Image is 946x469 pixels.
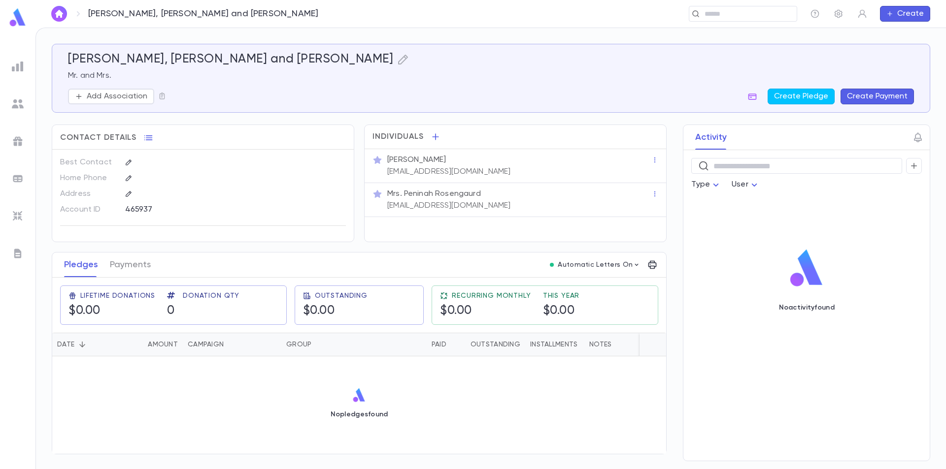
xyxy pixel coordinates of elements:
[64,252,98,277] button: Pledges
[80,292,155,300] span: Lifetime Donations
[53,10,65,18] img: home_white.a664292cf8c1dea59945f0da9f25487c.svg
[12,173,24,185] img: batches_grey.339ca447c9d9533ef1741baa751efc33.svg
[355,333,451,356] div: Paid
[387,167,510,177] p: [EMAIL_ADDRESS][DOMAIN_NAME]
[57,333,74,356] div: Date
[768,89,835,104] button: Create Pledge
[387,189,481,199] p: Mrs. Peninah Rosengaurd
[543,304,575,318] h5: $0.00
[432,333,446,356] div: Paid
[732,175,760,194] div: User
[12,248,24,259] img: letters_grey.7941b92b52307dd3b8a917253454ce1c.svg
[584,333,708,356] div: Notes
[543,292,580,300] span: This Year
[87,92,147,101] p: Add Association
[691,175,722,194] div: Type
[471,333,520,356] div: Outstanding
[183,292,239,300] span: Donation Qty
[60,186,117,202] p: Address
[451,333,525,356] div: Outstanding
[60,202,117,218] p: Account ID
[352,388,367,403] img: logo
[8,8,28,27] img: logo
[558,261,633,269] p: Automatic Letters On
[148,333,178,356] div: Amount
[12,98,24,110] img: students_grey.60c7aba0da46da39d6d829b817ac14fc.svg
[12,61,24,72] img: reports_grey.c525e4749d1bce6a11f5fe2a8de1b229.svg
[60,170,117,186] p: Home Phone
[303,304,335,318] h5: $0.00
[691,181,710,188] span: Type
[440,304,472,318] h5: $0.00
[68,52,393,67] h5: [PERSON_NAME], [PERSON_NAME] and [PERSON_NAME]
[12,210,24,222] img: imports_grey.530a8a0e642e233f2baf0ef88e8c9fcb.svg
[589,333,611,356] div: Notes
[546,258,644,272] button: Automatic Letters On
[880,6,930,22] button: Create
[315,292,368,300] span: Outstanding
[387,201,510,211] p: [EMAIL_ADDRESS][DOMAIN_NAME]
[387,155,446,165] p: [PERSON_NAME]
[452,292,531,300] span: Recurring Monthly
[68,71,914,81] p: Mr. and Mrs.
[60,155,117,170] p: Best Contact
[286,333,311,356] div: Group
[779,304,835,312] p: No activity found
[68,304,101,318] h5: $0.00
[525,333,584,356] div: Installments
[841,89,914,104] button: Create Payment
[167,304,175,318] h5: 0
[125,202,297,217] div: 465937
[530,333,577,356] div: Installments
[60,133,136,143] span: Contact Details
[188,333,224,356] div: Campaign
[88,8,318,19] p: [PERSON_NAME], [PERSON_NAME] and [PERSON_NAME]
[786,249,827,288] img: logo
[331,410,388,418] p: No pledges found
[183,333,281,356] div: Campaign
[119,333,183,356] div: Amount
[695,125,727,150] button: Activity
[68,89,154,104] button: Add Association
[110,252,151,277] button: Payments
[52,333,119,356] div: Date
[12,135,24,147] img: campaigns_grey.99e729a5f7ee94e3726e6486bddda8f1.svg
[74,337,90,352] button: Sort
[732,181,748,188] span: User
[372,132,424,142] span: Individuals
[281,333,355,356] div: Group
